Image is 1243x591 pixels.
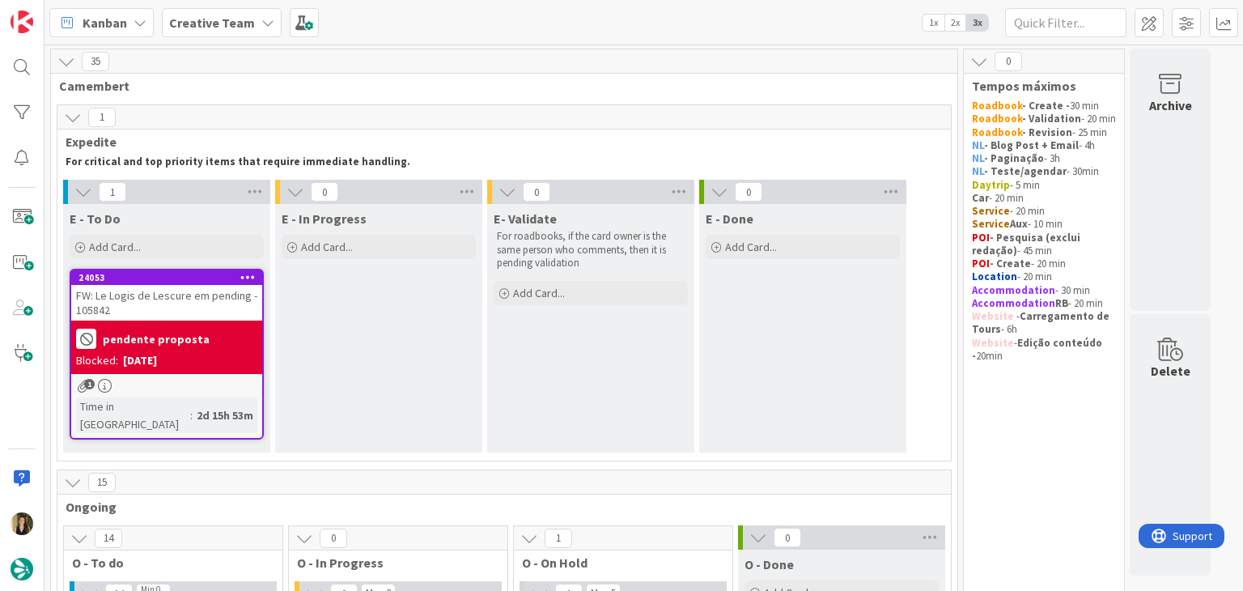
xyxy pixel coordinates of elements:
b: pendente proposta [103,334,210,345]
span: E - In Progress [282,210,367,227]
span: 15 [88,473,116,492]
strong: POI [972,231,990,244]
strong: Service [972,204,1010,218]
strong: Accommodation [972,283,1055,297]
span: 1x [923,15,944,31]
p: - 4h [972,139,1116,152]
span: E - Done [706,210,753,227]
span: Tempos máximos [972,78,1104,94]
span: Ongoing [66,499,931,515]
p: - 25 min [972,126,1116,139]
strong: Daytrip [972,178,1010,192]
p: For roadbooks, if the card owner is the same person who comments, then it is pending validation [497,230,685,270]
span: 0 [774,528,801,547]
img: avatar [11,558,33,580]
p: - 30min [972,165,1116,178]
strong: Website [972,336,1014,350]
span: Expedite [66,134,931,150]
span: E- Validate [494,210,557,227]
span: O - To do [72,555,262,571]
img: Visit kanbanzone.com [11,11,33,33]
span: Add Card... [725,240,777,254]
strong: - Revision [1022,125,1072,139]
p: - 3h [972,152,1116,165]
span: O - On Hold [522,555,712,571]
div: Blocked: [76,352,118,369]
div: Time in [GEOGRAPHIC_DATA] [76,398,190,433]
strong: - Validation [1022,112,1081,125]
p: - 20 min [972,257,1116,270]
img: SP [11,512,33,535]
strong: - Create [990,257,1031,270]
span: 1 [545,529,572,548]
strong: Car [972,191,989,205]
span: 0 [735,182,762,202]
strong: - Pesquisa (exclui redação) [972,231,1083,257]
span: O - In Progress [297,555,487,571]
strong: NL [972,164,984,178]
div: Delete [1151,361,1190,381]
strong: Website [972,309,1014,323]
div: 24053 [78,272,262,283]
strong: For critical and top priority items that require immediate handling. [66,155,410,168]
strong: Carregamento de Tours [972,309,1112,336]
b: Creative Team [169,15,255,31]
div: Archive [1149,96,1192,115]
span: 0 [523,182,550,202]
span: 1 [88,108,116,127]
div: [DATE] [123,352,157,369]
div: 24053FW: Le Logis de Lescure em pending - 105842 [71,270,262,321]
strong: Service [972,217,1010,231]
span: Add Card... [301,240,353,254]
span: E - To Do [70,210,121,227]
span: 0 [311,182,338,202]
span: 0 [995,52,1022,71]
span: 1 [99,182,126,202]
span: 3x [966,15,988,31]
p: - 5 min [972,179,1116,192]
span: O - Done [745,556,794,572]
span: : [190,406,193,424]
span: 14 [95,529,122,548]
p: - 20 min [972,297,1116,310]
span: Add Card... [89,240,141,254]
strong: Accommodation [972,296,1055,310]
span: 0 [320,529,347,548]
p: - 30 min [972,284,1116,297]
p: - 20 min [972,270,1116,283]
p: - 20 min [972,113,1116,125]
span: Kanban [83,13,127,32]
input: Quick Filter... [1005,8,1126,37]
strong: Location [972,270,1017,283]
strong: NL [972,151,984,165]
strong: Roadbook [972,99,1022,113]
p: 30 min [972,100,1116,113]
span: Support [34,2,74,22]
strong: Roadbook [972,112,1022,125]
p: - 20min [972,337,1116,364]
p: - 20 min [972,205,1116,218]
span: 35 [82,52,109,71]
div: 24053 [71,270,262,285]
strong: Roadbook [972,125,1022,139]
strong: NL [972,138,984,152]
strong: - Create - [1022,99,1070,113]
strong: Aux [1010,217,1028,231]
p: - - 6h [972,310,1116,337]
span: 1 [84,379,95,389]
strong: RB [1055,296,1068,310]
span: Camembert [59,78,937,94]
p: - 20 min [972,192,1116,205]
p: - 10 min [972,218,1116,231]
strong: POI [972,257,990,270]
span: Add Card... [513,286,565,300]
strong: - Paginação [984,151,1044,165]
strong: - Teste/agendar [984,164,1067,178]
p: - 45 min [972,232,1116,258]
strong: Edição conteúdo - [972,336,1105,363]
div: 2d 15h 53m [193,406,257,424]
div: FW: Le Logis de Lescure em pending - 105842 [71,285,262,321]
strong: - Blog Post + Email [984,138,1079,152]
span: 2x [944,15,966,31]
